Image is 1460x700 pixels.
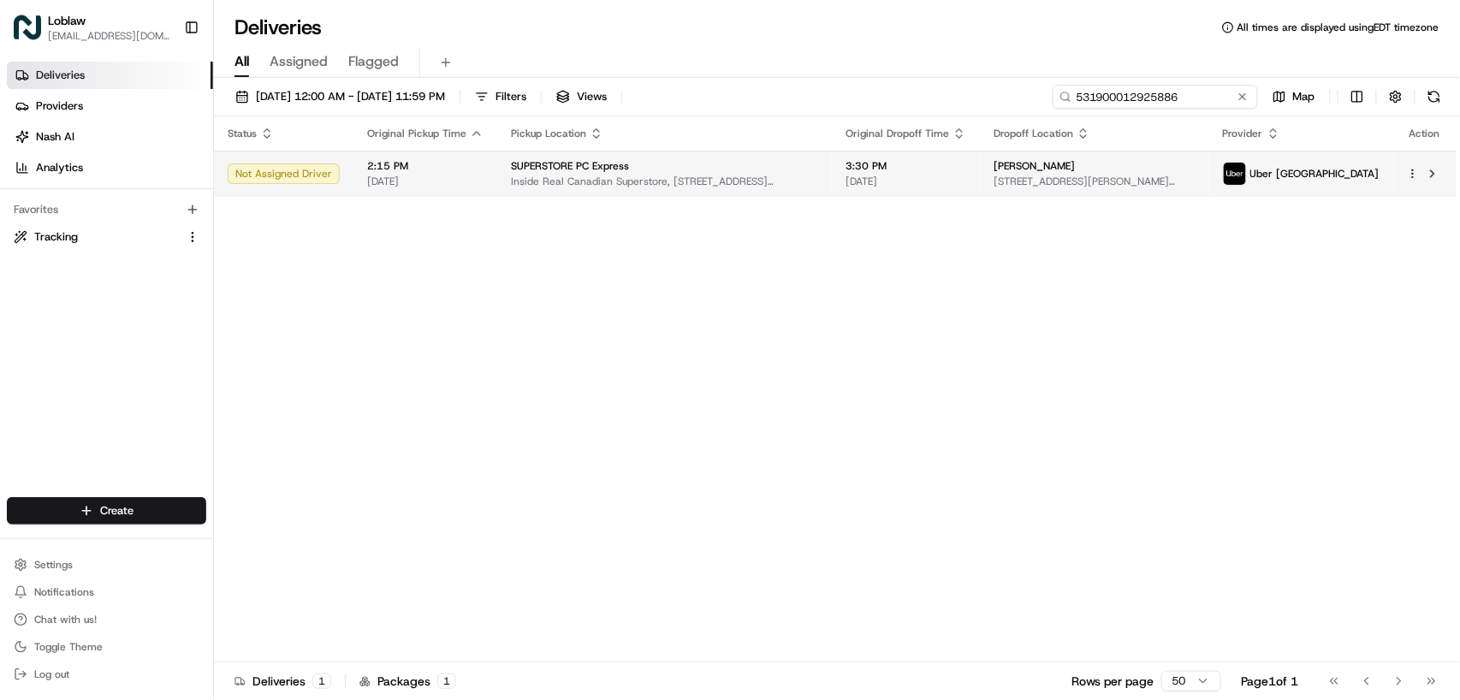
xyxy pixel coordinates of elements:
[1237,21,1439,34] span: All times are displayed using EDT timezone
[234,14,322,41] h1: Deliveries
[367,159,484,173] span: 2:15 PM
[7,223,206,251] button: Tracking
[34,558,73,572] span: Settings
[1071,673,1154,690] p: Rows per page
[121,424,207,437] a: Powered byPylon
[234,673,331,690] div: Deliveries
[34,613,97,626] span: Chat with us!
[34,667,69,681] span: Log out
[14,229,179,245] a: Tracking
[234,51,249,72] span: All
[17,163,48,194] img: 1736555255976-a54dd68f-1ca7-489b-9aae-adbdc363a1c4
[994,159,1075,173] span: [PERSON_NAME]
[846,159,966,173] span: 3:30 PM
[7,662,206,686] button: Log out
[577,89,607,104] span: Views
[34,229,78,245] span: Tracking
[14,14,41,41] img: Loblaw
[496,89,526,104] span: Filters
[228,127,257,140] span: Status
[77,181,235,194] div: We're available if you need us!
[36,98,83,114] span: Providers
[36,163,67,194] img: 1755196953914-cd9d9cba-b7f7-46ee-b6f5-75ff69acacf5
[348,51,399,72] span: Flagged
[359,673,456,690] div: Packages
[312,673,331,689] div: 1
[1224,163,1246,185] img: uber-new-logo.jpeg
[511,159,629,173] span: SUPERSTORE PC Express
[17,222,115,236] div: Past conversations
[34,640,103,654] span: Toggle Theme
[170,424,207,437] span: Pylon
[48,29,170,43] button: [EMAIL_ADDRESS][DOMAIN_NAME]
[265,219,312,240] button: See all
[100,503,134,519] span: Create
[157,265,192,279] span: [DATE]
[7,62,213,89] a: Deliveries
[7,196,206,223] div: Favorites
[7,92,213,120] a: Providers
[77,163,281,181] div: Start new chat
[36,160,83,175] span: Analytics
[142,311,148,325] span: •
[256,89,445,104] span: [DATE] 12:00 AM - [DATE] 11:59 PM
[10,376,138,406] a: 📗Knowledge Base
[846,127,949,140] span: Original Dropoff Time
[147,265,153,279] span: •
[1053,85,1258,109] input: Type to search
[7,123,213,151] a: Nash AI
[7,608,206,632] button: Chat with us!
[53,265,144,279] span: Loblaw 12 agents
[138,376,282,406] a: 💻API Documentation
[846,175,966,188] span: [DATE]
[145,384,158,398] div: 💻
[7,553,206,577] button: Settings
[437,673,456,689] div: 1
[1265,85,1323,109] button: Map
[994,127,1073,140] span: Dropoff Location
[17,295,45,323] img: Liam S.
[17,17,51,51] img: Nash
[45,110,282,128] input: Clear
[7,7,177,48] button: LoblawLoblaw[EMAIL_ADDRESS][DOMAIN_NAME]
[17,384,31,398] div: 📗
[467,85,534,109] button: Filters
[511,127,586,140] span: Pickup Location
[36,129,74,145] span: Nash AI
[1293,89,1315,104] span: Map
[162,383,275,400] span: API Documentation
[34,585,94,599] span: Notifications
[1250,167,1380,181] span: Uber [GEOGRAPHIC_DATA]
[36,68,85,83] span: Deliveries
[34,383,131,400] span: Knowledge Base
[7,580,206,604] button: Notifications
[1422,85,1446,109] button: Refresh
[549,85,614,109] button: Views
[17,68,312,96] p: Welcome 👋
[7,497,206,525] button: Create
[511,175,818,188] span: Inside Real Canadian Superstore, [STREET_ADDRESS][PERSON_NAME][PERSON_NAME]
[1407,127,1443,140] div: Action
[270,51,328,72] span: Assigned
[53,311,139,325] span: [PERSON_NAME]
[994,175,1196,188] span: [STREET_ADDRESS][PERSON_NAME][PERSON_NAME]
[1223,127,1263,140] span: Provider
[367,175,484,188] span: [DATE]
[17,249,45,276] img: Loblaw 12 agents
[7,635,206,659] button: Toggle Theme
[291,169,312,189] button: Start new chat
[48,12,86,29] button: Loblaw
[151,311,187,325] span: [DATE]
[367,127,466,140] span: Original Pickup Time
[1242,673,1299,690] div: Page 1 of 1
[7,154,213,181] a: Analytics
[228,85,453,109] button: [DATE] 12:00 AM - [DATE] 11:59 PM
[34,312,48,326] img: 1736555255976-a54dd68f-1ca7-489b-9aae-adbdc363a1c4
